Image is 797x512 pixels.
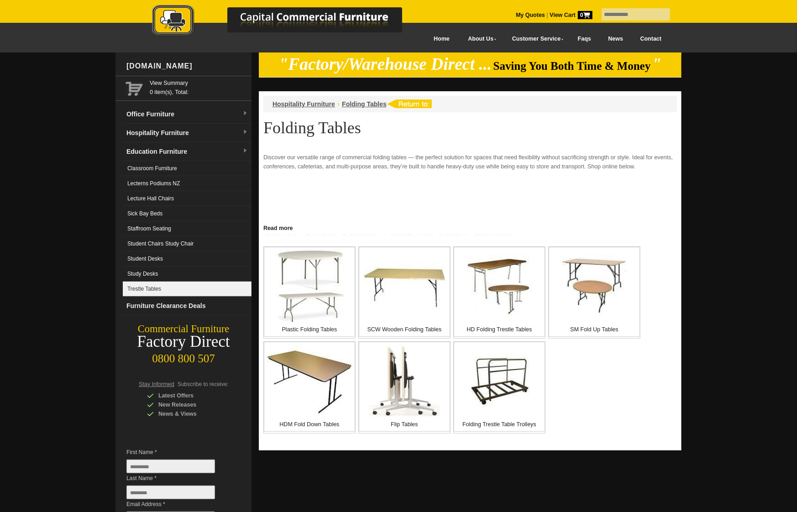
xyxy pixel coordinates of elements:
[453,341,545,434] a: Folding Trestle Table Trolleys Folding Trestle Table Trolleys
[123,282,252,297] a: Trestle Tables
[147,400,234,409] div: New Releases
[467,254,531,318] img: HD Folding Trestle Tables
[123,191,252,206] a: Lecture Hall Chairs
[562,254,626,318] img: SM Fold Up Tables
[467,349,531,413] img: Folding Trestle Table Trolleys
[264,325,355,334] p: Plastic Folding Tables
[263,153,677,171] p: Discover our versatile range of commercial folding tables — the perfect solution for spaces that ...
[272,250,347,323] img: Plastic Folding Tables
[279,55,492,73] em: "Factory/Warehouse Direct ...
[263,341,356,434] a: HDM Fold Down Tables HDM Fold Down Tables
[123,176,252,191] a: Lecterns Podiums NZ
[126,474,229,483] span: Last Name *
[548,246,640,339] a: SM Fold Up Tables SM Fold Up Tables
[127,5,446,38] img: Capital Commercial Furniture Logo
[126,460,215,473] input: First Name *
[126,500,229,509] span: Email Address *
[115,335,252,348] div: Factory Direct
[358,341,451,434] a: Flip Tables Flip Tables
[358,246,451,339] a: SCW Wooden Folding Tables SCW Wooden Folding Tables
[147,391,234,400] div: Latest Offers
[550,12,593,18] strong: View Cart
[267,345,353,418] img: HDM Fold Down Tables
[502,29,569,49] a: Customer Service
[242,130,248,135] img: dropdown
[263,246,356,339] a: Plastic Folding Tables Plastic Folding Tables
[123,161,252,176] a: Classroom Furniture
[139,381,174,387] span: Stay Informed
[115,323,252,335] div: Commercial Furniture
[516,12,545,18] a: My Quotes
[359,325,450,334] p: SCW Wooden Folding Tables
[123,52,252,80] div: [DOMAIN_NAME]
[242,111,248,116] img: dropdown
[600,29,632,49] a: News
[126,486,215,499] input: Last Name *
[458,29,502,49] a: About Us
[632,29,670,49] a: Contact
[454,420,545,429] p: Folding Trestle Table Trolleys
[178,381,229,387] span: Subscribe to receive:
[273,100,335,108] a: Hospitality Furniture
[126,448,229,457] span: First Name *
[454,325,545,334] p: HD Folding Trestle Tables
[123,266,252,282] a: Study Desks
[569,29,600,49] a: Faqs
[359,420,450,429] p: Flip Tables
[652,55,662,73] em: "
[123,251,252,266] a: Student Desks
[123,297,252,315] a: Furniture Clearance Deals
[342,100,387,108] a: Folding Tables
[337,99,340,109] li: ›
[123,206,252,221] a: Sick Bay Beds
[123,221,252,236] a: Staffroom Seating
[259,221,682,233] a: Click to read more
[453,246,545,339] a: HD Folding Trestle Tables HD Folding Trestle Tables
[123,142,252,161] a: Education Furnituredropdown
[123,124,252,142] a: Hospitality Furnituredropdown
[150,78,248,88] a: View Summary
[387,99,432,108] img: return to
[548,12,593,18] a: View Cart0
[242,148,248,154] img: dropdown
[127,5,446,41] a: Capital Commercial Furniture Logo
[493,60,651,72] span: Saving You Both Time & Money
[147,409,234,418] div: News & Views
[115,348,252,365] div: 0800 800 507
[578,11,593,19] span: 0
[150,78,248,95] span: 0 item(s), Total:
[123,236,252,251] a: Student Chairs Study Chair
[369,345,440,418] img: Flip Tables
[549,325,640,334] p: SM Fold Up Tables
[123,105,252,124] a: Office Furnituredropdown
[264,420,355,429] p: HDM Fold Down Tables
[263,119,677,136] h1: Folding Tables
[363,263,446,309] img: SCW Wooden Folding Tables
